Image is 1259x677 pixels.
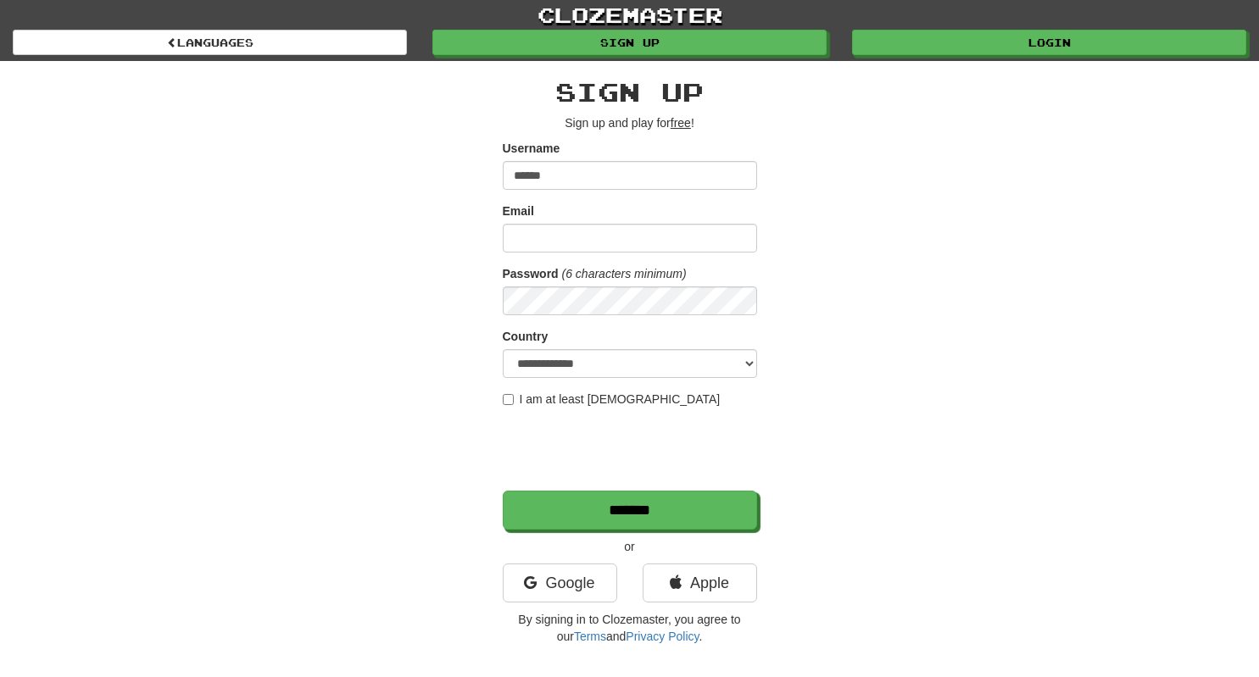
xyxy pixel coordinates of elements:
label: Email [503,203,534,219]
p: or [503,538,757,555]
a: Terms [574,630,606,643]
label: Country [503,328,549,345]
label: I am at least [DEMOGRAPHIC_DATA] [503,391,721,408]
p: By signing in to Clozemaster, you agree to our and . [503,611,757,645]
p: Sign up and play for ! [503,114,757,131]
a: Privacy Policy [626,630,699,643]
em: (6 characters minimum) [562,267,687,280]
a: Sign up [432,30,827,55]
input: I am at least [DEMOGRAPHIC_DATA] [503,394,514,405]
a: Apple [643,563,757,602]
u: free [671,116,691,130]
label: Password [503,265,559,282]
a: Languages [13,30,407,55]
h2: Sign up [503,78,757,106]
label: Username [503,140,560,157]
a: Login [852,30,1246,55]
iframe: reCAPTCHA [503,416,760,482]
a: Google [503,563,617,602]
